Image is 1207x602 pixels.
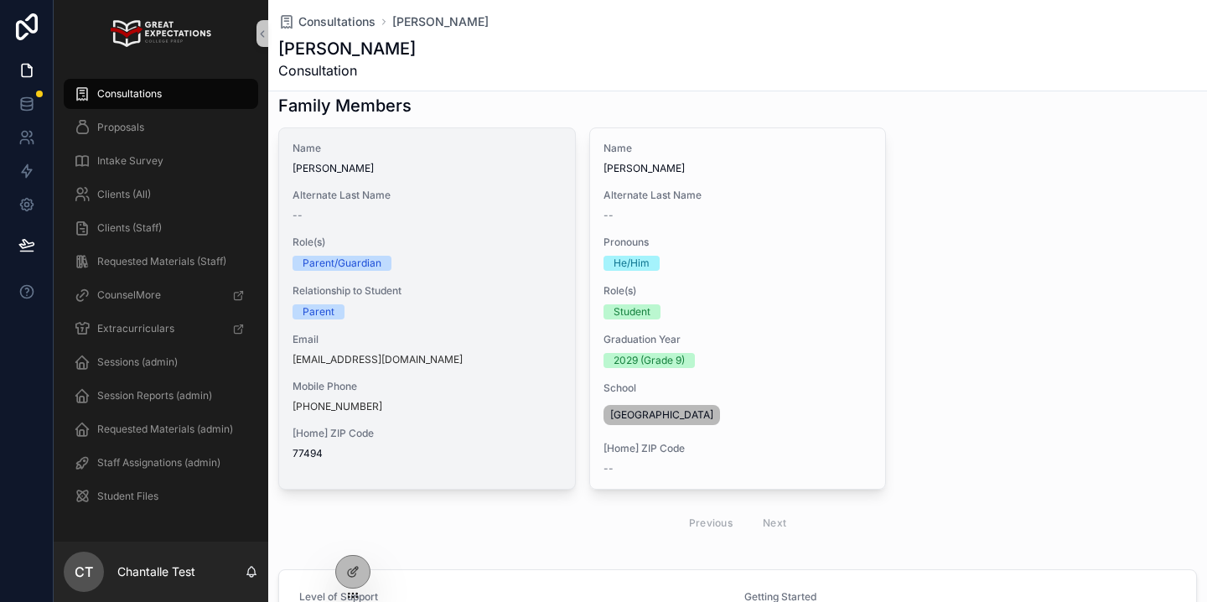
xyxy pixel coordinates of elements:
span: Clients (Staff) [97,221,162,235]
span: Sessions (admin) [97,355,178,369]
span: -- [293,209,303,222]
span: [Home] ZIP Code [603,442,873,455]
img: App logo [111,20,210,47]
span: Intake Survey [97,154,163,168]
span: Consultations [298,13,376,30]
a: Sessions (admin) [64,347,258,377]
div: Parent [303,304,334,319]
span: Mobile Phone [293,380,562,393]
div: Student [614,304,650,319]
a: Clients (All) [64,179,258,210]
span: Relationship to Student [293,284,562,298]
span: Proposals [97,121,144,134]
span: [PERSON_NAME] [603,162,873,175]
span: School [603,381,873,395]
span: Extracurriculars [97,322,174,335]
span: CounselMore [97,288,161,302]
a: Clients (Staff) [64,213,258,243]
h1: Family Members [278,94,412,117]
div: He/Him [614,256,650,271]
span: [PERSON_NAME] [293,162,562,175]
span: Alternate Last Name [293,189,562,202]
span: [Home] ZIP Code [293,427,562,440]
span: Clients (All) [97,188,151,201]
span: Student Files [97,490,158,503]
span: Role(s) [603,284,873,298]
span: Graduation Year [603,333,873,346]
a: Requested Materials (Staff) [64,247,258,277]
a: [PHONE_NUMBER] [293,400,382,413]
a: CounselMore [64,280,258,310]
a: Name[PERSON_NAME]Alternate Last Name--PronounsHe/HimRole(s)StudentGraduation Year2029 (Grade 9)Sc... [589,127,887,490]
span: Role(s) [293,236,562,249]
a: Staff Assignations (admin) [64,448,258,478]
span: [GEOGRAPHIC_DATA] [610,408,713,422]
a: Student Files [64,481,258,511]
span: Name [293,142,562,155]
span: Email [293,333,562,346]
a: Requested Materials (admin) [64,414,258,444]
span: Requested Materials (admin) [97,423,233,436]
h1: [PERSON_NAME] [278,37,416,60]
div: 2029 (Grade 9) [614,353,685,368]
span: -- [603,209,614,222]
span: Staff Assignations (admin) [97,456,220,470]
a: Extracurriculars [64,314,258,344]
a: [EMAIL_ADDRESS][DOMAIN_NAME] [293,353,463,366]
div: Parent/Guardian [303,256,381,271]
a: Consultations [278,13,376,30]
a: Consultations [64,79,258,109]
a: Session Reports (admin) [64,381,258,411]
span: Requested Materials (Staff) [97,255,226,268]
a: Proposals [64,112,258,143]
span: Pronouns [603,236,873,249]
span: CT [75,562,93,582]
p: Chantalle Test [117,563,195,580]
span: Session Reports (admin) [97,389,212,402]
span: Name [603,142,873,155]
span: Consultation [278,60,416,80]
span: Consultations [97,87,162,101]
a: Intake Survey [64,146,258,176]
span: -- [603,462,614,475]
span: Alternate Last Name [603,189,873,202]
a: [PERSON_NAME] [392,13,489,30]
span: 77494 [293,447,562,460]
div: scrollable content [54,67,268,533]
a: Name[PERSON_NAME]Alternate Last Name--Role(s)Parent/GuardianRelationship to StudentParentEmail[EM... [278,127,576,490]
